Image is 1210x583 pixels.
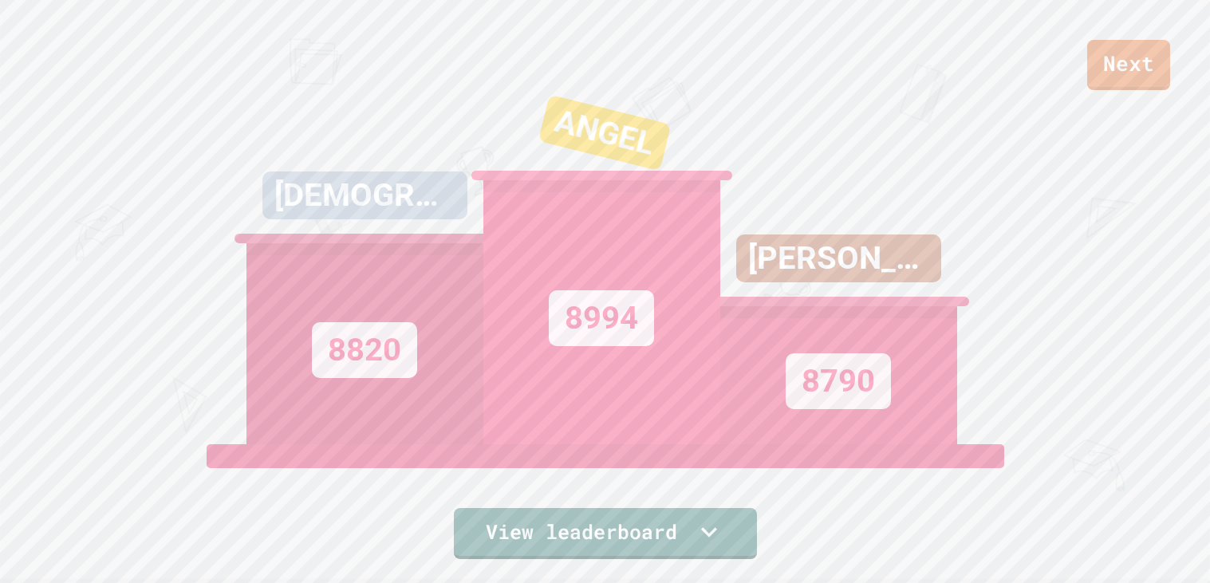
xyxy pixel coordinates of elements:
div: 8790 [786,353,891,409]
iframe: chat widget [1078,450,1194,518]
div: ANGEL [538,94,671,171]
div: [PERSON_NAME] [736,234,941,282]
div: 8994 [549,290,654,346]
div: [DEMOGRAPHIC_DATA] [262,171,467,219]
iframe: chat widget [1143,519,1194,567]
a: View leaderboard [454,508,757,559]
div: 8820 [312,322,417,378]
a: Next [1087,40,1170,90]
